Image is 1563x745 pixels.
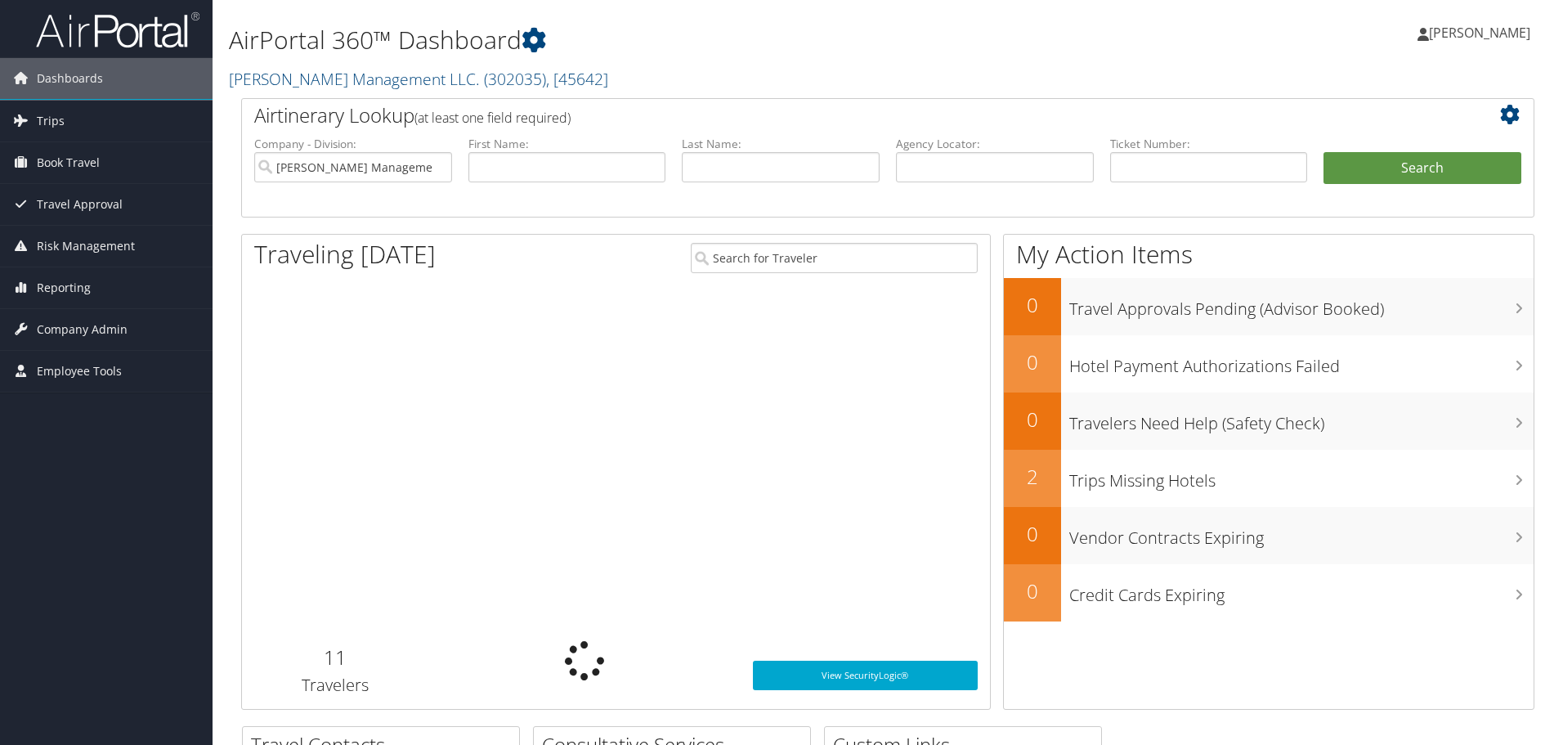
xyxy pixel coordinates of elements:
[254,237,436,272] h1: Traveling [DATE]
[37,226,135,267] span: Risk Management
[229,23,1108,57] h1: AirPortal 360™ Dashboard
[254,674,417,697] h3: Travelers
[484,68,546,90] span: ( 302035 )
[1069,518,1534,550] h3: Vendor Contracts Expiring
[229,68,608,90] a: [PERSON_NAME] Management LLC.
[691,243,978,273] input: Search for Traveler
[896,136,1094,152] label: Agency Locator:
[1004,577,1061,605] h2: 0
[37,184,123,225] span: Travel Approval
[1069,289,1534,321] h3: Travel Approvals Pending (Advisor Booked)
[37,351,122,392] span: Employee Tools
[254,136,452,152] label: Company - Division:
[1069,461,1534,492] h3: Trips Missing Hotels
[682,136,880,152] label: Last Name:
[1004,450,1534,507] a: 2Trips Missing Hotels
[753,661,978,690] a: View SecurityLogic®
[37,142,100,183] span: Book Travel
[1004,393,1534,450] a: 0Travelers Need Help (Safety Check)
[1004,335,1534,393] a: 0Hotel Payment Authorizations Failed
[1004,291,1061,319] h2: 0
[1110,136,1308,152] label: Ticket Number:
[37,309,128,350] span: Company Admin
[1004,406,1061,433] h2: 0
[36,11,199,49] img: airportal-logo.png
[1417,8,1547,57] a: [PERSON_NAME]
[1429,24,1530,42] span: [PERSON_NAME]
[1004,564,1534,622] a: 0Credit Cards Expiring
[37,267,91,308] span: Reporting
[1069,404,1534,435] h3: Travelers Need Help (Safety Check)
[546,68,608,90] span: , [ 45642 ]
[1004,348,1061,376] h2: 0
[468,136,666,152] label: First Name:
[254,101,1413,129] h2: Airtinerary Lookup
[1004,507,1534,564] a: 0Vendor Contracts Expiring
[1004,463,1061,491] h2: 2
[1004,278,1534,335] a: 0Travel Approvals Pending (Advisor Booked)
[254,644,417,671] h2: 11
[1004,237,1534,272] h1: My Action Items
[1069,347,1534,378] h3: Hotel Payment Authorizations Failed
[37,58,103,99] span: Dashboards
[1323,152,1521,185] button: Search
[1004,520,1061,548] h2: 0
[414,109,571,127] span: (at least one field required)
[37,101,65,141] span: Trips
[1069,576,1534,607] h3: Credit Cards Expiring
